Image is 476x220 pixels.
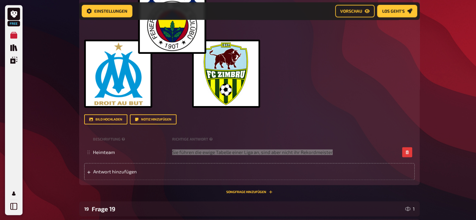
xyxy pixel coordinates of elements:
div: 19 [84,206,89,212]
span: Einstellungen [94,9,127,13]
button: Vorschau [335,5,375,18]
span: Vorschau [340,9,362,13]
button: Notiz hinzufügen [130,114,177,124]
button: Bild hochladen [84,114,127,124]
span: Antwort hinzufügen [93,169,191,174]
button: Einstellungen [82,5,132,18]
a: Quiz Sammlung [8,41,20,54]
a: Profil [8,187,20,200]
small: Richtige Antwort [172,136,214,142]
span: Sie führen die ewige Tabelle einer Liga an, sind aber nicht ihr Rekordmeister [172,149,333,155]
span: Free [8,22,19,25]
button: Songfrage hinzufügen [226,190,273,194]
span: Los geht's [382,9,405,13]
div: 1 [405,206,415,211]
div: Frage 19 [92,205,403,212]
a: Einblendungen [8,54,20,66]
span: Heimteam [93,149,115,155]
small: Beschriftung [93,136,170,142]
button: Los geht's [377,5,417,18]
a: Meine Quizze [8,29,20,41]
